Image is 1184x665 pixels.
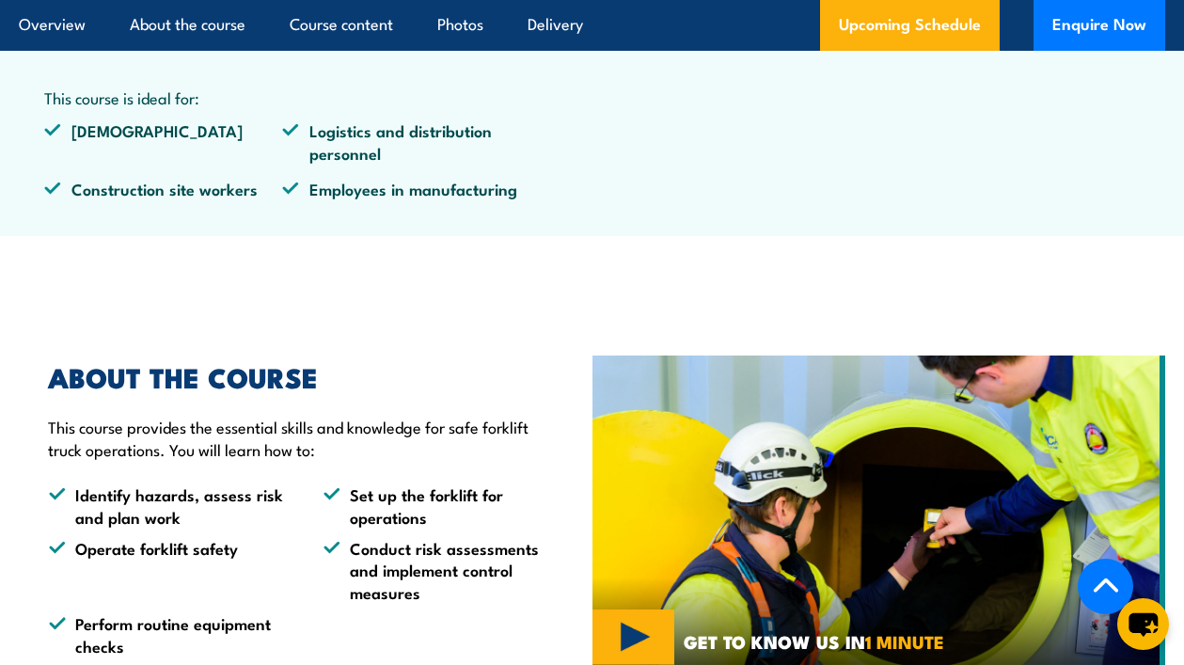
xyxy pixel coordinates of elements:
[44,178,282,199] li: Construction site workers
[49,537,290,603] li: Operate forklift safety
[49,483,290,528] li: Identify hazards, assess risk and plan work
[49,364,564,388] h2: ABOUT THE COURSE
[49,612,290,657] li: Perform routine equipment checks
[684,633,944,650] span: GET TO KNOW US IN
[282,119,520,164] li: Logistics and distribution personnel
[44,119,282,164] li: [DEMOGRAPHIC_DATA]
[324,483,564,528] li: Set up the forklift for operations
[49,416,564,460] p: This course provides the essential skills and knowledge for safe forklift truck operations. You w...
[44,87,519,108] p: This course is ideal for:
[865,627,944,655] strong: 1 MINUTE
[1117,598,1169,650] button: chat-button
[324,537,564,603] li: Conduct risk assessments and implement control measures
[282,178,520,199] li: Employees in manufacturing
